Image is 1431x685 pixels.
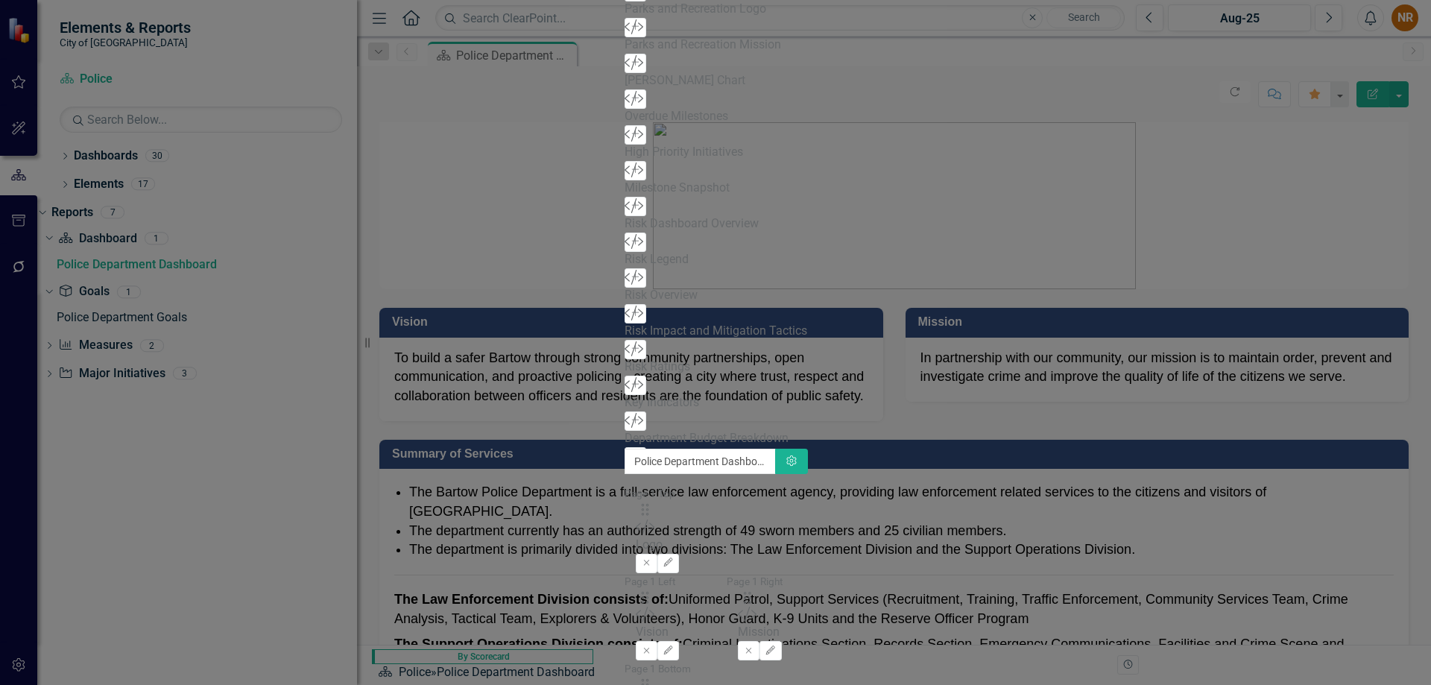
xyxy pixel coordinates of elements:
small: Page 1 Left [625,575,675,587]
div: Parks and Recreation Mission [625,37,807,54]
div: Risk Legend [625,251,807,268]
div: Milestone Snapshot [625,180,807,197]
div: Logo [636,537,796,554]
div: Risk Overview [625,287,807,304]
div: Key Indicators [625,394,807,411]
div: Risk Ratings [625,359,807,376]
div: Parks and Recreation Logo [625,1,807,18]
div: High Priority Initiatives [625,144,807,161]
small: Page 1 Right [727,575,783,587]
small: Page 1 Top [625,487,675,499]
input: Layout Name [625,449,777,474]
div: Vision [636,624,694,641]
div: Mission [738,624,796,641]
small: Page 1 Bottom [625,663,691,675]
div: Overdue Milestones [625,108,807,125]
div: Risk Dashboard Overview [625,215,807,233]
div: Risk Impact and Mitigation Tactics [625,323,807,340]
div: Department Budget Breakdown [625,430,807,447]
div: [PERSON_NAME] Chart [625,72,807,89]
